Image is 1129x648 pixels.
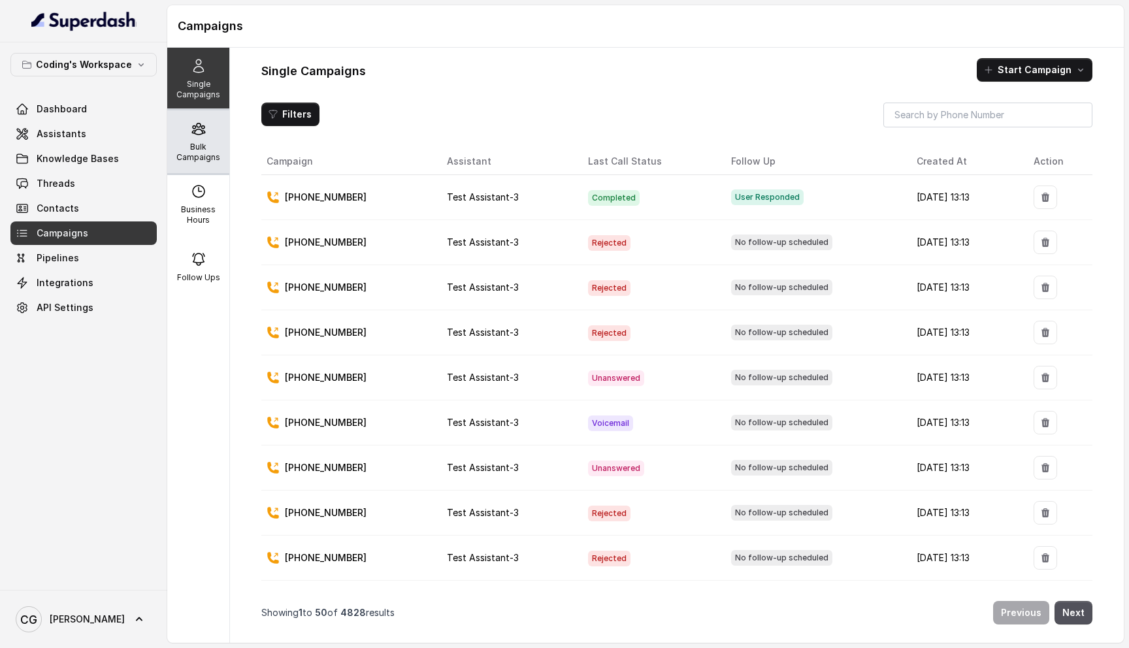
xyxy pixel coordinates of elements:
[261,103,319,126] button: Filters
[731,460,832,476] span: No follow-up scheduled
[588,325,630,341] span: Rejected
[906,355,1023,400] td: [DATE] 13:13
[10,246,157,270] a: Pipelines
[906,265,1023,310] td: [DATE] 13:13
[37,276,93,289] span: Integrations
[36,57,132,73] p: Coding's Workspace
[906,491,1023,536] td: [DATE] 13:13
[37,177,75,190] span: Threads
[285,371,367,384] p: [PHONE_NUMBER]
[20,613,37,626] text: CG
[172,204,224,225] p: Business Hours
[31,10,137,31] img: light.svg
[37,152,119,165] span: Knowledge Bases
[178,16,1113,37] h1: Campaigns
[10,53,157,76] button: Coding's Workspace
[37,103,87,116] span: Dashboard
[447,282,519,293] span: Test Assistant-3
[261,61,366,82] h1: Single Campaigns
[721,148,906,175] th: Follow Up
[37,127,86,140] span: Assistants
[315,607,327,618] span: 50
[285,461,367,474] p: [PHONE_NUMBER]
[37,251,79,265] span: Pipelines
[447,507,519,518] span: Test Assistant-3
[588,551,630,566] span: Rejected
[285,506,367,519] p: [PHONE_NUMBER]
[447,327,519,338] span: Test Assistant-3
[10,197,157,220] a: Contacts
[340,607,366,618] span: 4828
[10,221,157,245] a: Campaigns
[37,202,79,215] span: Contacts
[977,58,1092,82] button: Start Campaign
[285,236,367,249] p: [PHONE_NUMBER]
[588,235,630,251] span: Rejected
[447,552,519,563] span: Test Assistant-3
[993,601,1049,624] button: Previous
[177,272,220,283] p: Follow Ups
[447,191,519,202] span: Test Assistant-3
[588,280,630,296] span: Rejected
[285,281,367,294] p: [PHONE_NUMBER]
[10,97,157,121] a: Dashboard
[731,550,832,566] span: No follow-up scheduled
[731,370,832,385] span: No follow-up scheduled
[37,301,93,314] span: API Settings
[731,505,832,521] span: No follow-up scheduled
[172,79,224,100] p: Single Campaigns
[731,235,832,250] span: No follow-up scheduled
[906,175,1023,220] td: [DATE] 13:13
[37,227,88,240] span: Campaigns
[588,370,644,386] span: Unanswered
[285,416,367,429] p: [PHONE_NUMBER]
[10,172,157,195] a: Threads
[906,445,1023,491] td: [DATE] 13:13
[883,103,1092,127] input: Search by Phone Number
[906,400,1023,445] td: [DATE] 13:13
[906,581,1023,626] td: [DATE] 13:12
[436,148,577,175] th: Assistant
[10,271,157,295] a: Integrations
[447,462,519,473] span: Test Assistant-3
[906,536,1023,581] td: [DATE] 13:13
[261,606,395,619] p: Showing to of results
[578,148,721,175] th: Last Call Status
[10,147,157,170] a: Knowledge Bases
[588,506,630,521] span: Rejected
[588,415,633,431] span: Voicemail
[588,461,644,476] span: Unanswered
[906,220,1023,265] td: [DATE] 13:13
[172,142,224,163] p: Bulk Campaigns
[906,148,1023,175] th: Created At
[588,190,640,206] span: Completed
[261,148,436,175] th: Campaign
[731,325,832,340] span: No follow-up scheduled
[447,236,519,248] span: Test Assistant-3
[1055,601,1092,624] button: Next
[731,280,832,295] span: No follow-up scheduled
[50,613,125,626] span: [PERSON_NAME]
[447,417,519,428] span: Test Assistant-3
[10,122,157,146] a: Assistants
[447,372,519,383] span: Test Assistant-3
[261,593,1092,632] nav: Pagination
[10,296,157,319] a: API Settings
[731,415,832,430] span: No follow-up scheduled
[299,607,303,618] span: 1
[10,601,157,638] a: [PERSON_NAME]
[285,551,367,564] p: [PHONE_NUMBER]
[285,326,367,339] p: [PHONE_NUMBER]
[731,189,804,205] span: User Responded
[906,310,1023,355] td: [DATE] 13:13
[1023,148,1092,175] th: Action
[285,191,367,204] p: [PHONE_NUMBER]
